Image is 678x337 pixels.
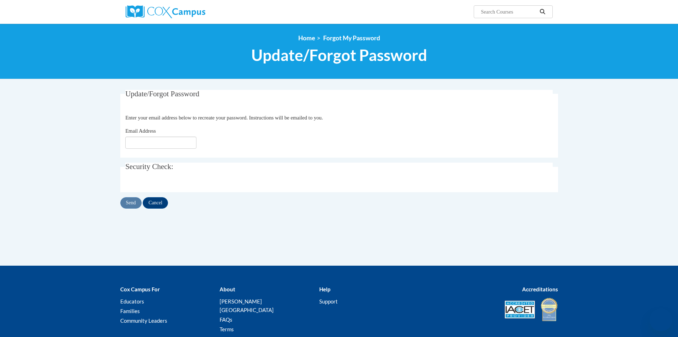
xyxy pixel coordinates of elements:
img: Cox Campus [126,5,205,18]
a: Home [298,34,315,42]
a: [PERSON_NAME][GEOGRAPHIC_DATA] [220,298,274,313]
span: Enter your email address below to recreate your password. Instructions will be emailed to you. [125,115,323,121]
button: Search [537,7,548,16]
input: Email [125,137,196,149]
span: Update/Forgot Password [125,90,199,98]
img: IDA® Accredited [540,297,558,322]
img: Accredited IACET® Provider [505,301,535,318]
input: Search Courses [480,7,537,16]
a: Cox Campus [126,5,261,18]
iframe: Button to launch messaging window [650,308,672,331]
input: Cancel [143,197,168,209]
a: Terms [220,326,234,332]
a: Families [120,308,140,314]
a: Educators [120,298,144,305]
span: Update/Forgot Password [251,46,427,65]
b: Help [319,286,330,292]
span: Email Address [125,128,156,134]
a: Community Leaders [120,317,167,324]
span: Security Check: [125,162,173,171]
a: FAQs [220,316,232,323]
span: Forgot My Password [323,34,380,42]
a: Support [319,298,338,305]
b: About [220,286,235,292]
b: Cox Campus For [120,286,160,292]
b: Accreditations [522,286,558,292]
